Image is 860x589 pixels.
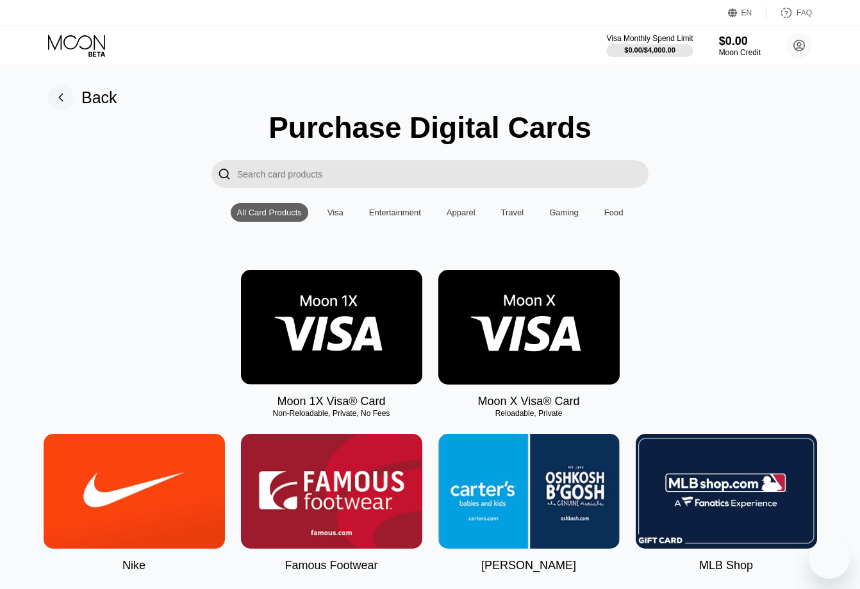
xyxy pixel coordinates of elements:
[211,160,237,188] div: 
[501,208,524,217] div: Travel
[269,110,591,145] div: Purchase Digital Cards
[809,538,850,579] iframe: Кнопка запуска окна обмена сообщениями
[363,203,427,222] div: Entertainment
[447,208,475,217] div: Apparel
[237,208,302,217] div: All Card Products
[606,34,693,57] div: Visa Monthly Spend Limit$0.00/$4,000.00
[440,203,482,222] div: Apparel
[624,46,675,54] div: $0.00 / $4,000.00
[438,409,620,418] div: Reloadable, Private
[369,208,421,217] div: Entertainment
[327,208,343,217] div: Visa
[598,203,630,222] div: Food
[237,160,649,188] input: Search card products
[604,208,624,217] div: Food
[231,203,308,222] div: All Card Products
[741,8,752,17] div: EN
[719,35,761,57] div: $0.00Moon Credit
[699,559,753,572] div: MLB Shop
[719,35,761,48] div: $0.00
[728,6,767,19] div: EN
[719,48,761,57] div: Moon Credit
[241,409,422,418] div: Non-Reloadable, Private, No Fees
[797,8,812,17] div: FAQ
[321,203,350,222] div: Visa
[277,395,385,408] div: Moon 1X Visa® Card
[477,395,579,408] div: Moon X Visa® Card
[495,203,531,222] div: Travel
[122,559,145,572] div: Nike
[606,34,693,43] div: Visa Monthly Spend Limit
[48,85,117,110] div: Back
[767,6,812,19] div: FAQ
[543,203,585,222] div: Gaming
[285,559,377,572] div: Famous Footwear
[81,88,117,107] div: Back
[481,559,576,572] div: [PERSON_NAME]
[549,208,579,217] div: Gaming
[218,167,231,181] div: 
